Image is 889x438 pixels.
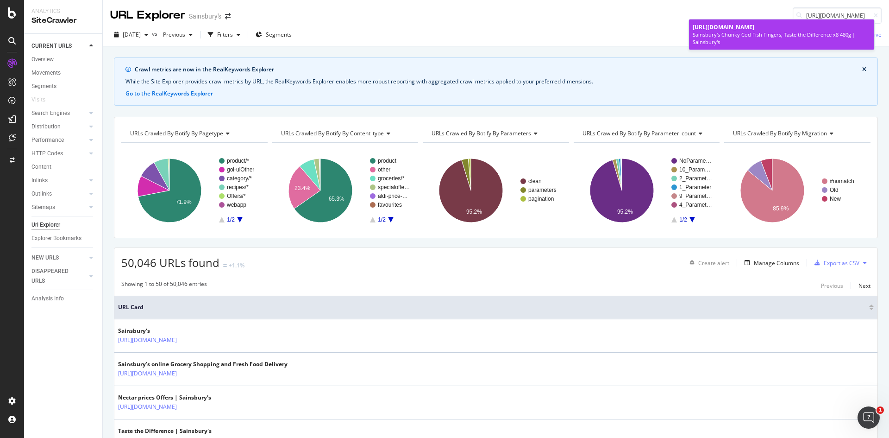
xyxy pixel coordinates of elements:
div: Outlinks [31,189,52,199]
div: arrow-right-arrow-left [225,13,231,19]
div: Nectar prices Offers | Sainsbury's [118,394,217,402]
text: 1_Parameter [679,184,711,190]
iframe: Intercom live chat [858,406,880,429]
div: SiteCrawler [31,15,95,26]
div: Url Explorer [31,220,60,230]
text: 1/2 [679,216,687,223]
h4: URLs Crawled By Botify By content_type [279,126,410,141]
button: Previous [159,27,196,42]
a: Explorer Bookmarks [31,234,96,243]
span: Previous [159,31,185,38]
button: Create alert [686,255,729,270]
a: [URL][DOMAIN_NAME] [118,336,177,345]
div: Visits [31,95,45,105]
text: specialoffe… [378,184,410,190]
text: 23.4% [294,185,310,191]
img: Equal [223,264,227,267]
svg: A chart. [272,150,419,231]
div: Manage Columns [754,259,799,267]
svg: A chart. [423,150,569,231]
text: category/* [227,175,252,182]
button: Filters [204,27,244,42]
text: 85.9% [773,205,789,212]
div: Inlinks [31,176,48,185]
div: Performance [31,135,64,145]
text: 1/2 [227,216,235,223]
button: Manage Columns [741,257,799,268]
div: Search Engines [31,108,70,118]
div: A chart. [121,150,268,231]
button: [DATE] [110,27,152,42]
text: #nomatch [830,178,854,184]
a: CURRENT URLS [31,41,87,51]
div: CURRENT URLS [31,41,72,51]
a: Outlinks [31,189,87,199]
a: Content [31,162,96,172]
div: Crawl metrics are now in the RealKeywords Explorer [135,65,862,74]
a: Movements [31,68,96,78]
span: URLs Crawled By Botify By pagetype [130,129,223,137]
div: Taste the Difference | Sainsbury's [118,427,217,435]
text: NoParame… [679,158,711,164]
button: Previous [821,280,843,291]
span: 1 [876,406,884,414]
div: info banner [114,57,878,106]
text: Offers/* [227,193,246,199]
h4: URLs Crawled By Botify By parameter_count [581,126,712,141]
text: 1/2 [378,216,386,223]
span: URLs Crawled By Botify By parameter_count [582,129,696,137]
div: Analytics [31,7,95,15]
span: [URL][DOMAIN_NAME] [693,23,754,31]
div: Previous [821,282,843,290]
a: Search Engines [31,108,87,118]
text: 95.2% [617,209,633,215]
div: Distribution [31,122,61,132]
div: While the Site Explorer provides crawl metrics by URL, the RealKeywords Explorer enables more rob... [125,77,866,86]
text: pagination [528,196,554,202]
text: webapp [226,202,246,208]
a: Performance [31,135,87,145]
text: 95.2% [466,209,482,215]
text: New [830,196,841,202]
text: 4_Paramet… [679,202,712,208]
button: Next [858,280,870,291]
div: Analysis Info [31,294,64,304]
a: Visits [31,95,55,105]
div: A chart. [574,150,720,231]
text: 2_Paramet… [679,175,712,182]
text: product [378,158,397,164]
span: URLs Crawled By Botify By content_type [281,129,384,137]
a: [URL][DOMAIN_NAME] [118,402,177,412]
text: 10_Param… [679,166,710,173]
span: 50,046 URLs found [121,255,219,270]
a: DISAPPEARED URLS [31,267,87,286]
text: product/* [227,158,249,164]
span: URL Card [118,303,867,311]
button: Segments [252,27,295,42]
button: Go to the RealKeywords Explorer [125,89,213,98]
text: recipes/* [227,184,249,190]
a: Analysis Info [31,294,96,304]
a: [URL][DOMAIN_NAME]Sainsbury's Chunky Cod Fish Fingers, Taste the Difference x8 480g | Sainsbury's [689,19,874,50]
a: Url Explorer [31,220,96,230]
text: parameters [528,187,557,193]
div: Save [869,31,882,38]
text: 65.3% [328,196,344,202]
div: Sainsbury's Chunky Cod Fish Fingers, Taste the Difference x8 480g | Sainsbury's [693,31,870,45]
a: NEW URLS [31,253,87,263]
text: other [378,166,390,173]
span: 2025 Oct. 6th [123,31,141,38]
div: Sainsbury's [118,327,217,335]
text: favourites [378,202,402,208]
div: DISAPPEARED URLS [31,267,78,286]
div: A chart. [724,150,870,231]
span: URLs Crawled By Botify By migration [733,129,827,137]
div: Sitemaps [31,203,55,212]
a: [URL][DOMAIN_NAME] [118,369,177,378]
div: Create alert [698,259,729,267]
div: Explorer Bookmarks [31,234,81,243]
div: Segments [31,82,56,91]
h4: URLs Crawled By Botify By pagetype [128,126,259,141]
text: aldi-price-… [378,193,408,199]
